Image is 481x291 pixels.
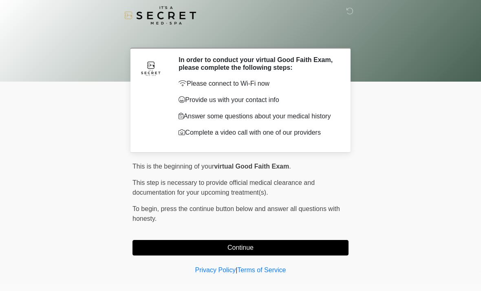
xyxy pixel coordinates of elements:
strong: virtual Good Faith Exam [214,163,289,170]
span: . [289,163,291,170]
a: Terms of Service [237,267,286,273]
h1: ‎ ‎ [126,29,355,44]
h2: In order to conduct your virtual Good Faith Exam, please complete the following steps: [179,56,336,71]
span: This step is necessary to provide official medical clearance and documentation for your upcoming ... [132,179,315,196]
p: Provide us with your contact info [179,95,336,105]
span: press the continue button below and answer all questions with honesty. [132,205,340,222]
button: Continue [132,240,349,255]
p: Please connect to Wi-Fi now [179,79,336,89]
p: Complete a video call with one of our providers [179,128,336,138]
img: Agent Avatar [139,56,163,80]
img: It's A Secret Med Spa Logo [124,6,196,24]
p: Answer some questions about your medical history [179,111,336,121]
span: To begin, [132,205,161,212]
span: This is the beginning of your [132,163,214,170]
a: | [236,267,237,273]
a: Privacy Policy [195,267,236,273]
